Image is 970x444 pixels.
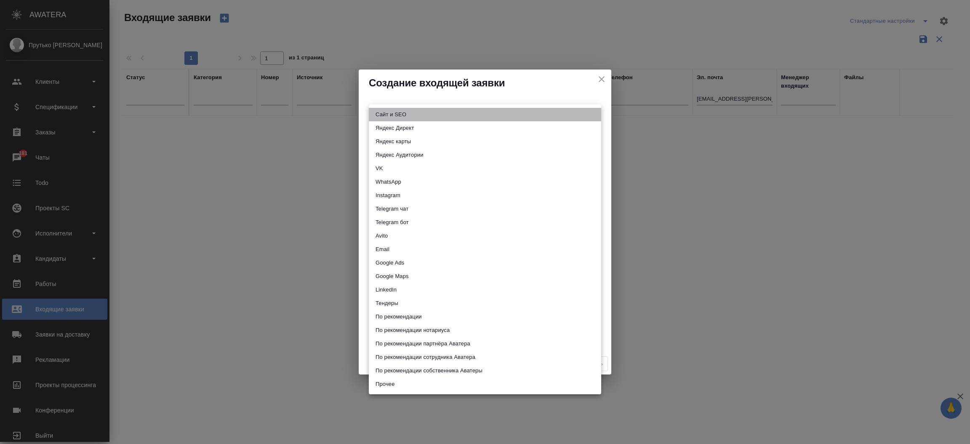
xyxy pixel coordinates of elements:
li: Яндекс Директ [369,121,601,135]
li: Сайт и SEO [369,108,601,121]
li: Google Ads [369,256,601,270]
li: По рекомендации [369,310,601,324]
li: VK [369,162,601,175]
li: Прочее [369,377,601,391]
li: Instagram [369,189,601,202]
li: Telegram чат [369,202,601,216]
li: По рекомендации партнёра Аватера [369,337,601,350]
li: Яндекс карты [369,135,601,148]
li: Google Maps [369,270,601,283]
li: По рекомендации сотрудника Аватера [369,350,601,364]
li: По рекомендации нотариуса [369,324,601,337]
li: Тендеры [369,297,601,310]
li: Telegram бот [369,216,601,229]
li: Email [369,243,601,256]
li: LinkedIn [369,283,601,297]
li: WhatsApp [369,175,601,189]
li: По рекомендации собственника Аватеры [369,364,601,377]
li: Яндекс Аудитории [369,148,601,162]
li: Avito [369,229,601,243]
